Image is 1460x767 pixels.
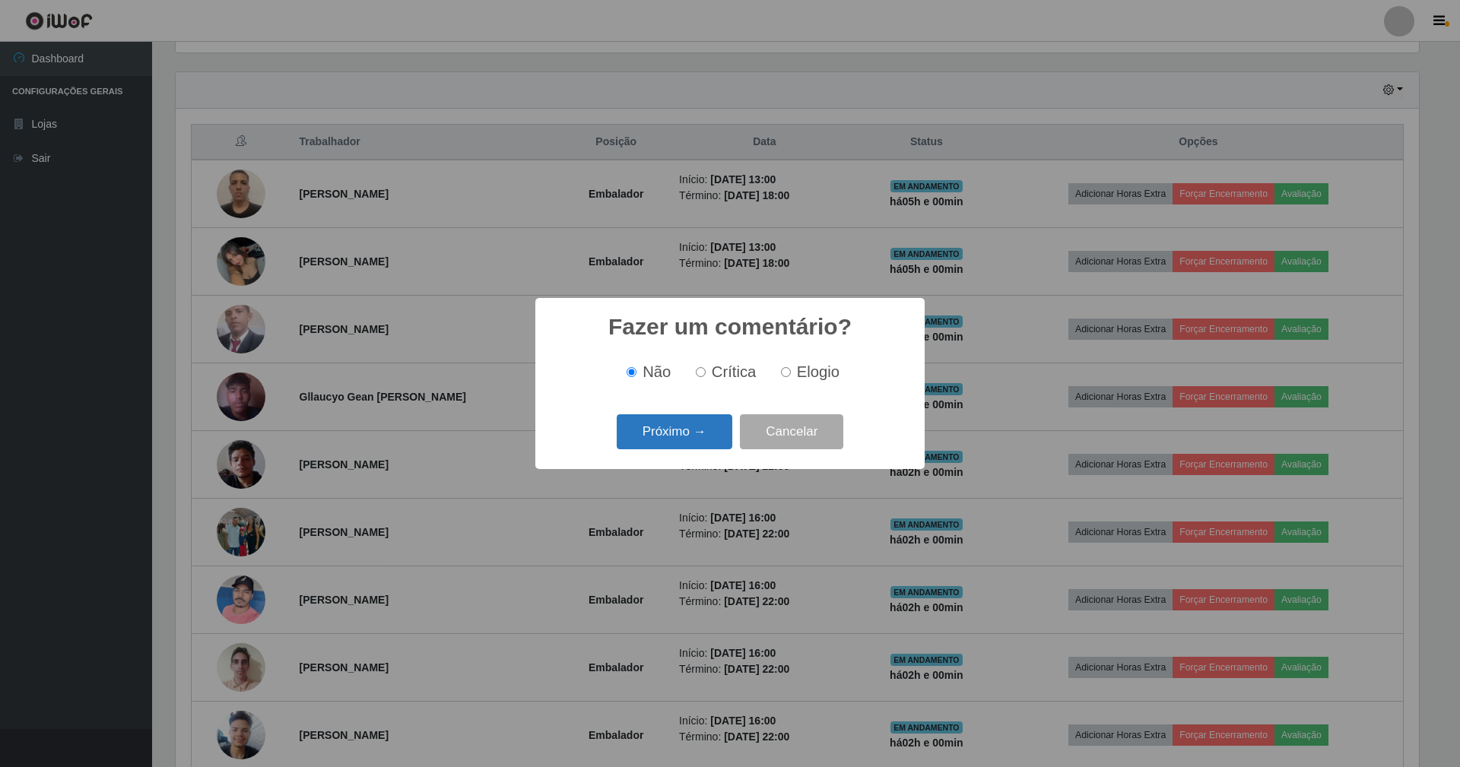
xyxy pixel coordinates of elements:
[608,313,852,341] h2: Fazer um comentário?
[712,363,757,380] span: Crítica
[781,367,791,377] input: Elogio
[627,367,636,377] input: Não
[696,367,706,377] input: Crítica
[643,363,671,380] span: Não
[740,414,843,450] button: Cancelar
[797,363,839,380] span: Elogio
[617,414,732,450] button: Próximo →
